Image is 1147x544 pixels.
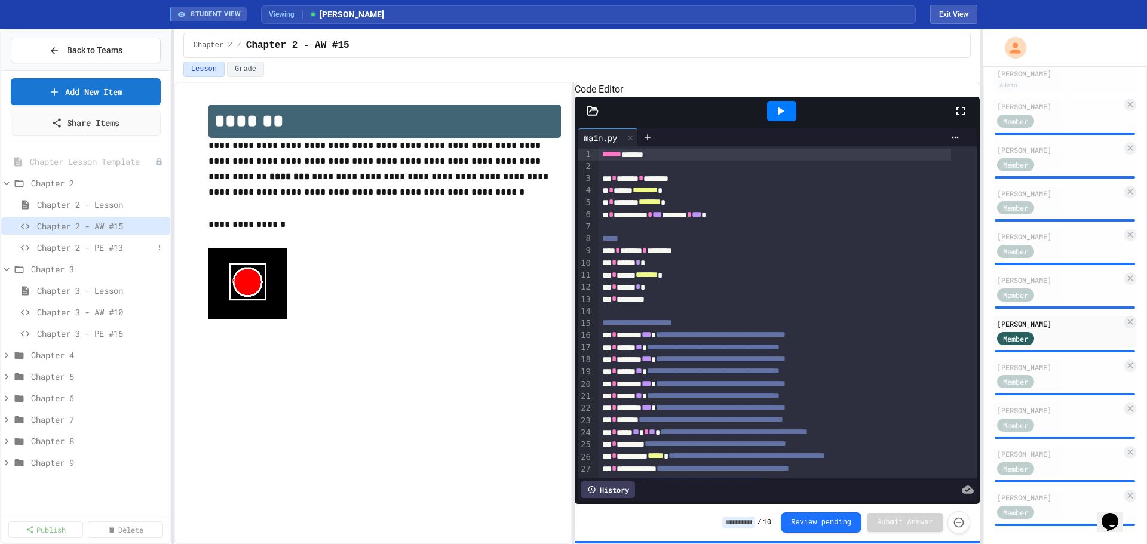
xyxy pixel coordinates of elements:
[183,62,225,77] button: Lesson
[1097,496,1135,532] iframe: chat widget
[578,209,593,221] div: 6
[1003,290,1028,300] span: Member
[11,38,161,63] button: Back to Teams
[997,145,1122,155] div: [PERSON_NAME]
[578,475,593,487] div: 28
[1003,116,1028,127] span: Member
[578,427,593,439] div: 24
[997,68,1133,79] div: [PERSON_NAME]
[578,391,593,402] div: 21
[37,306,165,318] span: Chapter 3 - AW #10
[930,5,977,24] button: Exit student view
[309,8,384,21] span: [PERSON_NAME]
[578,221,593,233] div: 7
[1003,159,1028,170] span: Member
[578,366,593,378] div: 19
[578,318,593,330] div: 15
[30,155,155,168] span: Chapter Lesson Template
[31,435,165,447] span: Chapter 8
[997,80,1020,90] div: Admin
[1003,376,1028,387] span: Member
[11,78,161,105] a: Add New Item
[578,128,638,146] div: main.py
[67,44,122,57] span: Back to Teams
[1003,333,1028,344] span: Member
[237,41,241,50] span: /
[37,198,165,211] span: Chapter 2 - Lesson
[37,241,154,254] span: Chapter 2 - PE #13
[578,149,593,161] div: 1
[578,306,593,318] div: 14
[578,354,593,366] div: 18
[155,158,163,166] div: Unpublished
[191,10,241,20] span: STUDENT VIEW
[578,269,593,281] div: 11
[578,233,593,245] div: 8
[31,177,165,189] span: Chapter 2
[578,185,593,196] div: 4
[992,34,1029,62] div: My Account
[578,197,593,209] div: 5
[578,463,593,475] div: 27
[37,220,165,232] span: Chapter 2 - AW #15
[246,38,349,53] span: Chapter 2 - AW #15
[581,481,635,498] div: History
[757,518,762,527] span: /
[578,439,593,451] div: 25
[1003,463,1028,474] span: Member
[578,342,593,354] div: 17
[31,370,165,383] span: Chapter 5
[194,41,232,50] span: Chapter 2
[31,263,165,275] span: Chapter 3
[763,518,771,527] span: 10
[31,392,165,404] span: Chapter 6
[997,275,1122,285] div: [PERSON_NAME]
[867,513,943,532] button: Submit Answer
[227,62,264,77] button: Grade
[997,231,1122,242] div: [PERSON_NAME]
[997,101,1122,112] div: [PERSON_NAME]
[578,415,593,427] div: 23
[37,284,165,297] span: Chapter 3 - Lesson
[31,349,165,361] span: Chapter 4
[997,448,1122,459] div: [PERSON_NAME]
[578,131,623,144] div: main.py
[997,318,1122,329] div: [PERSON_NAME]
[31,413,165,426] span: Chapter 7
[1003,202,1028,213] span: Member
[578,173,593,185] div: 3
[578,330,593,342] div: 16
[997,405,1122,416] div: [PERSON_NAME]
[1003,507,1028,518] span: Member
[578,245,593,257] div: 9
[578,451,593,463] div: 26
[997,492,1122,503] div: [PERSON_NAME]
[11,110,161,136] a: Share Items
[154,242,165,254] button: More options
[8,521,83,538] a: Publish
[31,456,165,469] span: Chapter 9
[947,511,970,534] button: Force resubmission of student's answer (Admin only)
[269,9,303,20] span: Viewing
[88,521,162,538] a: Delete
[1003,246,1028,257] span: Member
[37,327,165,340] span: Chapter 3 - PE #16
[578,281,593,293] div: 12
[997,188,1122,199] div: [PERSON_NAME]
[578,402,593,414] div: 22
[877,518,933,527] span: Submit Answer
[578,294,593,306] div: 13
[575,82,980,97] h6: Code Editor
[1003,420,1028,431] span: Member
[781,512,861,533] button: Review pending
[997,362,1122,373] div: [PERSON_NAME]
[578,161,593,173] div: 2
[578,257,593,269] div: 10
[578,379,593,391] div: 20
